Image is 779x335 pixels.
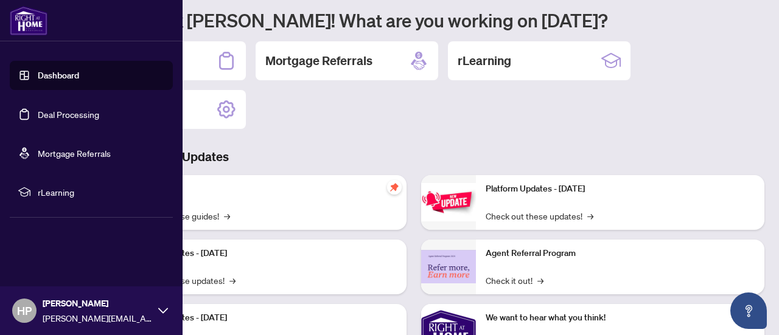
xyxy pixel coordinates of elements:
p: Self-Help [128,182,397,196]
span: HP [17,302,32,319]
h3: Brokerage & Industry Updates [63,148,764,165]
p: Agent Referral Program [486,247,755,260]
span: rLearning [38,185,164,199]
span: → [224,209,230,223]
h1: Welcome back [PERSON_NAME]! What are you working on [DATE]? [63,9,764,32]
img: Platform Updates - June 23, 2025 [421,183,476,221]
a: Check out these updates!→ [486,209,593,223]
button: Open asap [730,292,767,329]
p: We want to hear what you think! [486,311,755,325]
span: → [229,274,236,287]
h2: Mortgage Referrals [265,52,372,69]
p: Platform Updates - [DATE] [128,247,397,260]
span: → [587,209,593,223]
span: pushpin [387,180,402,195]
p: Platform Updates - [DATE] [128,311,397,325]
img: Agent Referral Program [421,250,476,283]
a: Deal Processing [38,109,99,120]
p: Platform Updates - [DATE] [486,182,755,196]
a: Check it out!→ [486,274,543,287]
span: [PERSON_NAME] [43,297,152,310]
span: [PERSON_NAME][EMAIL_ADDRESS][DOMAIN_NAME] [43,311,152,325]
h2: rLearning [458,52,511,69]
a: Dashboard [38,70,79,81]
span: → [537,274,543,287]
a: Mortgage Referrals [38,148,111,159]
img: logo [10,6,47,35]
